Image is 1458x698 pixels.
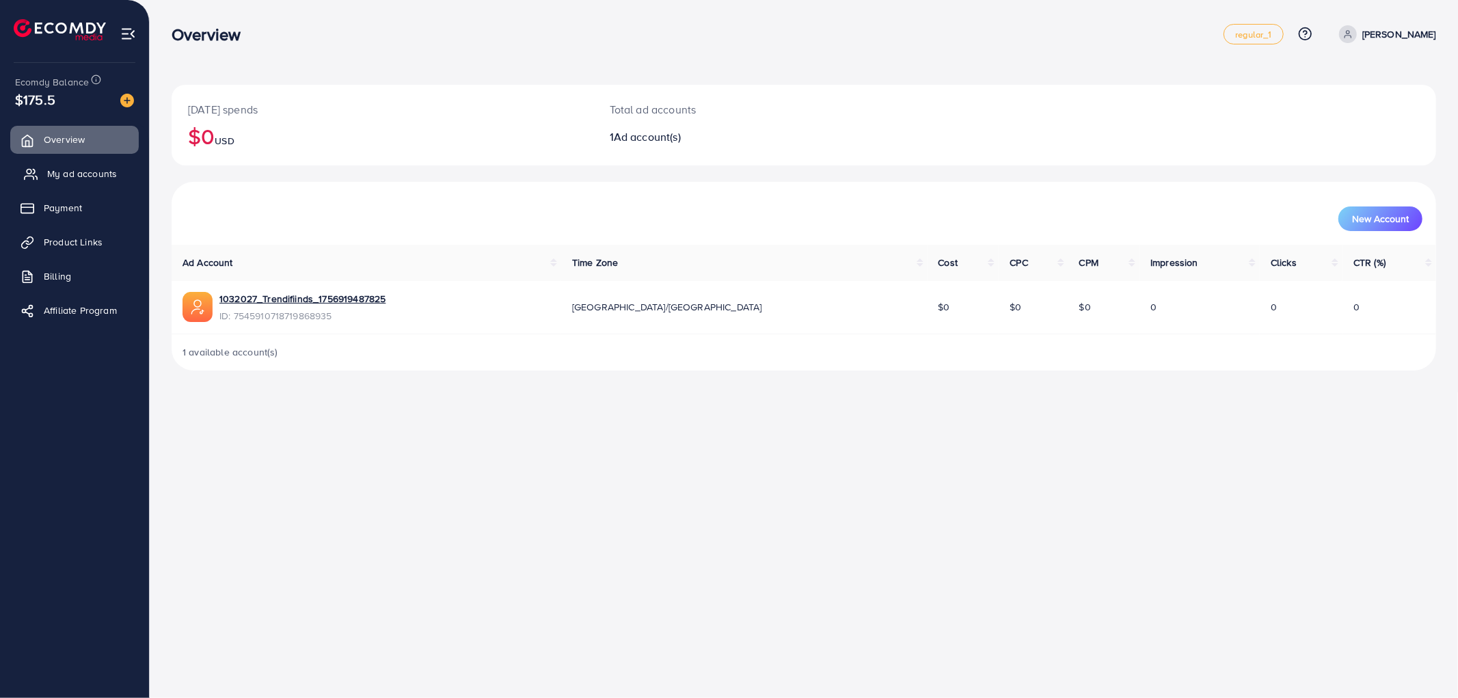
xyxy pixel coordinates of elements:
[15,90,55,109] span: $175.5
[10,126,139,153] a: Overview
[572,256,618,269] span: Time Zone
[610,131,893,144] h2: 1
[10,194,139,222] a: Payment
[219,309,386,323] span: ID: 7545910718719868935
[1362,26,1436,42] p: [PERSON_NAME]
[188,101,577,118] p: [DATE] spends
[188,123,577,149] h2: $0
[939,256,958,269] span: Cost
[1150,300,1157,314] span: 0
[120,26,136,42] img: menu
[1400,636,1448,688] iframe: Chat
[44,269,71,283] span: Billing
[47,167,117,180] span: My ad accounts
[10,228,139,256] a: Product Links
[1353,300,1360,314] span: 0
[572,300,762,314] span: [GEOGRAPHIC_DATA]/[GEOGRAPHIC_DATA]
[219,292,386,306] a: 1032027_Trendifiinds_1756919487825
[215,134,234,148] span: USD
[1235,30,1271,39] span: regular_1
[44,201,82,215] span: Payment
[44,235,103,249] span: Product Links
[1353,256,1386,269] span: CTR (%)
[939,300,950,314] span: $0
[1352,214,1409,224] span: New Account
[614,129,681,144] span: Ad account(s)
[1224,24,1283,44] a: regular_1
[10,263,139,290] a: Billing
[1079,300,1091,314] span: $0
[120,94,134,107] img: image
[15,75,89,89] span: Ecomdy Balance
[1010,300,1021,314] span: $0
[1010,256,1027,269] span: CPC
[44,133,85,146] span: Overview
[172,25,252,44] h3: Overview
[44,304,117,317] span: Affiliate Program
[1271,300,1277,314] span: 0
[1150,256,1198,269] span: Impression
[183,292,213,322] img: ic-ads-acc.e4c84228.svg
[183,256,233,269] span: Ad Account
[183,345,278,359] span: 1 available account(s)
[14,19,106,40] img: logo
[1079,256,1098,269] span: CPM
[610,101,893,118] p: Total ad accounts
[10,160,139,187] a: My ad accounts
[10,297,139,324] a: Affiliate Program
[1338,206,1422,231] button: New Account
[1271,256,1297,269] span: Clicks
[1334,25,1436,43] a: [PERSON_NAME]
